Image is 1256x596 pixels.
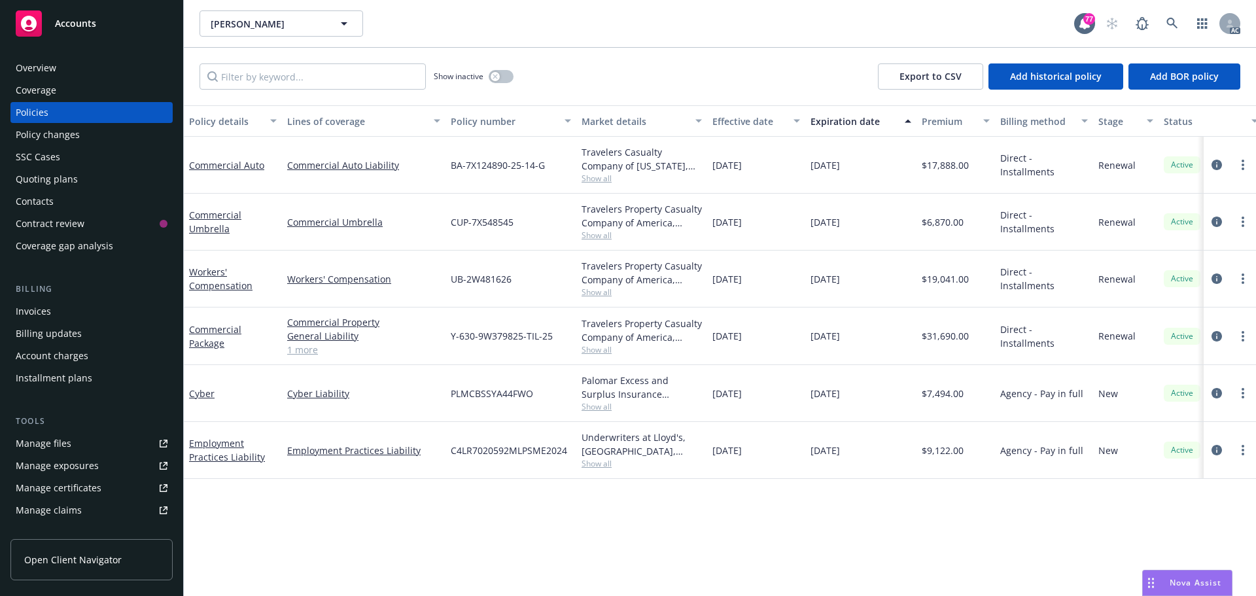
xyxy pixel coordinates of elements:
span: Direct - Installments [1000,208,1088,236]
a: Commercial Umbrella [189,209,241,235]
button: [PERSON_NAME] [200,10,363,37]
span: [PERSON_NAME] [211,17,324,31]
a: Contacts [10,191,173,212]
a: circleInformation [1209,442,1225,458]
button: Effective date [707,105,805,137]
a: Policies [10,102,173,123]
div: Expiration date [811,114,897,128]
span: [DATE] [811,329,840,343]
a: Manage exposures [10,455,173,476]
span: [DATE] [811,387,840,400]
a: Search [1159,10,1185,37]
div: Effective date [712,114,786,128]
div: Stage [1098,114,1139,128]
div: Quoting plans [16,169,78,190]
span: Direct - Installments [1000,265,1088,292]
div: Coverage [16,80,56,101]
span: Show all [582,344,702,355]
a: Workers' Compensation [189,266,253,292]
span: Show all [582,458,702,469]
span: $19,041.00 [922,272,969,286]
button: Expiration date [805,105,916,137]
div: Travelers Property Casualty Company of America, Travelers Insurance [582,317,702,344]
a: circleInformation [1209,214,1225,230]
span: [DATE] [811,444,840,457]
div: Manage exposures [16,455,99,476]
div: Billing method [1000,114,1073,128]
a: Workers' Compensation [287,272,440,286]
div: Premium [922,114,975,128]
span: [DATE] [712,387,742,400]
a: Quoting plans [10,169,173,190]
span: UB-2W481626 [451,272,512,286]
a: Switch app [1189,10,1215,37]
a: Report a Bug [1129,10,1155,37]
span: [DATE] [811,158,840,172]
div: Tools [10,415,173,428]
a: Commercial Property [287,315,440,329]
div: Status [1164,114,1244,128]
a: Manage certificates [10,478,173,499]
div: Travelers Property Casualty Company of America, Travelers Insurance [582,259,702,287]
span: Direct - Installments [1000,323,1088,350]
span: Show all [582,230,702,241]
span: New [1098,387,1118,400]
button: Policy details [184,105,282,137]
span: PLMCBSSYA44FWO [451,387,533,400]
div: Contacts [16,191,54,212]
button: Market details [576,105,707,137]
a: 1 more [287,343,440,357]
div: Underwriters at Lloyd's, [GEOGRAPHIC_DATA], [PERSON_NAME] of London, Coalition Insurance Solution... [582,430,702,458]
span: Agency - Pay in full [1000,387,1083,400]
a: circleInformation [1209,157,1225,173]
button: Add historical policy [988,63,1123,90]
span: Accounts [55,18,96,29]
span: Renewal [1098,158,1136,172]
div: Policies [16,102,48,123]
button: Lines of coverage [282,105,445,137]
div: Contract review [16,213,84,234]
button: Stage [1093,105,1159,137]
div: Billing updates [16,323,82,344]
a: Account charges [10,345,173,366]
div: Policy details [189,114,262,128]
a: Contract review [10,213,173,234]
a: Commercial Umbrella [287,215,440,229]
a: Commercial Auto [189,159,264,171]
span: $9,122.00 [922,444,964,457]
span: Agency - Pay in full [1000,444,1083,457]
div: Coverage gap analysis [16,236,113,256]
div: Manage certificates [16,478,101,499]
span: New [1098,444,1118,457]
span: [DATE] [811,215,840,229]
div: Manage files [16,433,71,454]
span: Active [1169,216,1195,228]
span: Active [1169,444,1195,456]
span: Add historical policy [1010,70,1102,82]
span: Nova Assist [1170,577,1221,588]
a: Accounts [10,5,173,42]
span: Renewal [1098,329,1136,343]
span: Export to CSV [899,70,962,82]
a: Overview [10,58,173,79]
a: Cyber Liability [287,387,440,400]
span: $17,888.00 [922,158,969,172]
a: Invoices [10,301,173,322]
a: more [1235,442,1251,458]
span: Y-630-9W379825-TIL-25 [451,329,553,343]
a: Coverage gap analysis [10,236,173,256]
a: Cyber [189,387,215,400]
button: Export to CSV [878,63,983,90]
a: more [1235,157,1251,173]
a: Billing updates [10,323,173,344]
span: [DATE] [811,272,840,286]
span: C4LR7020592MLPSME2024 [451,444,567,457]
span: Active [1169,387,1195,399]
a: Manage files [10,433,173,454]
button: Add BOR policy [1128,63,1240,90]
div: Billing [10,283,173,296]
span: Renewal [1098,215,1136,229]
a: circleInformation [1209,328,1225,344]
div: Policy changes [16,124,80,145]
span: Add BOR policy [1150,70,1219,82]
